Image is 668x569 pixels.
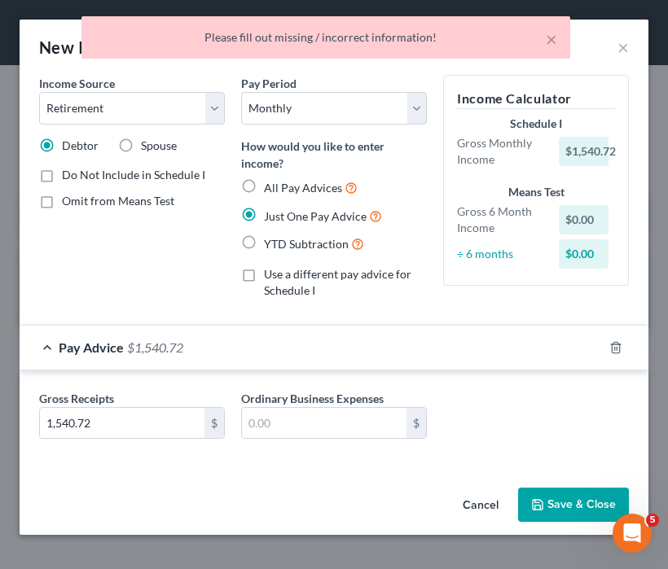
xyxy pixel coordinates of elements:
[264,181,342,195] span: All Pay Advices
[241,75,297,92] label: Pay Period
[141,138,177,152] span: Spouse
[241,390,384,407] label: Ordinary Business Expenses
[241,138,427,172] label: How would you like to enter income?
[457,184,615,200] div: Means Test
[127,339,183,355] span: $1,540.72
[204,408,224,439] div: $
[559,239,609,269] div: $0.00
[646,514,659,527] span: 5
[457,116,615,132] div: Schedule I
[62,194,174,208] span: Omit from Means Test
[39,390,114,407] label: Gross Receipts
[39,77,115,90] span: Income Source
[62,168,205,182] span: Do Not Include in Schedule I
[242,408,407,439] input: 0.00
[264,267,411,297] span: Use a different pay advice for Schedule I
[450,489,512,522] button: Cancel
[94,29,557,46] div: Please fill out missing / incorrect information!
[40,408,204,439] input: 0.00
[559,205,609,234] div: $0.00
[59,339,124,355] span: Pay Advice
[457,89,615,109] h5: Income Calculator
[62,138,99,152] span: Debtor
[407,408,426,439] div: $
[449,204,551,236] div: Gross 6 Month Income
[613,514,652,553] iframe: Intercom live chat
[559,137,609,166] div: $1,540.72
[449,135,551,168] div: Gross Monthly Income
[264,237,349,251] span: YTD Subtraction
[449,246,551,262] div: ÷ 6 months
[518,488,629,522] button: Save & Close
[264,209,367,223] span: Just One Pay Advice
[546,29,557,49] button: ×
